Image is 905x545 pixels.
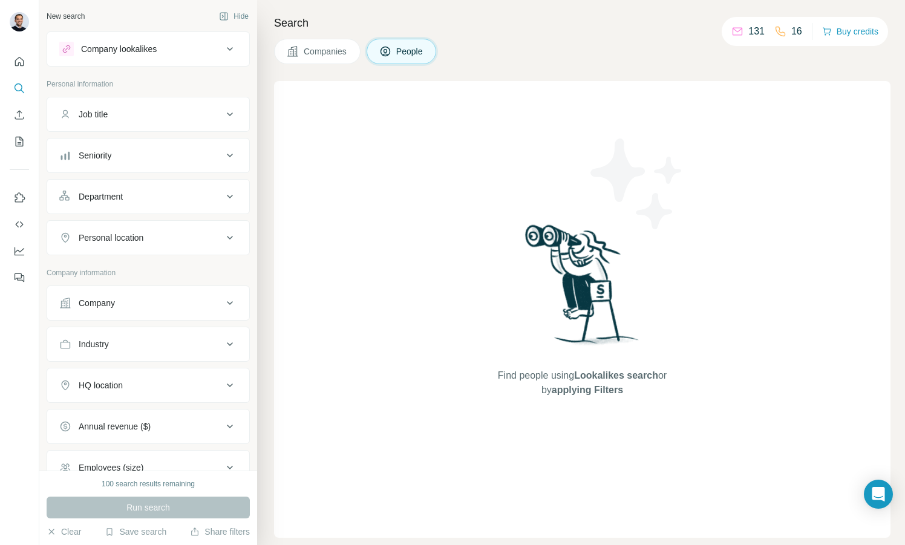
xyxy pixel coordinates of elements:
[10,187,29,209] button: Use Surfe on LinkedIn
[211,7,257,25] button: Hide
[520,221,645,356] img: Surfe Illustration - Woman searching with binoculars
[47,100,249,129] button: Job title
[10,51,29,73] button: Quick start
[10,240,29,262] button: Dashboard
[748,24,765,39] p: 131
[10,77,29,99] button: Search
[79,420,151,432] div: Annual revenue ($)
[47,267,250,278] p: Company information
[864,480,893,509] div: Open Intercom Messenger
[79,462,143,474] div: Employees (size)
[10,131,29,152] button: My lists
[47,526,81,538] button: Clear
[583,129,691,238] img: Surfe Illustration - Stars
[47,182,249,211] button: Department
[822,23,878,40] button: Buy credits
[274,15,890,31] h4: Search
[47,330,249,359] button: Industry
[79,191,123,203] div: Department
[102,478,195,489] div: 100 search results remaining
[190,526,250,538] button: Share filters
[47,412,249,441] button: Annual revenue ($)
[47,223,249,252] button: Personal location
[79,379,123,391] div: HQ location
[574,370,658,380] span: Lookalikes search
[485,368,679,397] span: Find people using or by
[81,43,157,55] div: Company lookalikes
[10,214,29,235] button: Use Surfe API
[47,453,249,482] button: Employees (size)
[79,338,109,350] div: Industry
[47,34,249,64] button: Company lookalikes
[47,371,249,400] button: HQ location
[47,289,249,318] button: Company
[79,297,115,309] div: Company
[79,232,143,244] div: Personal location
[79,149,111,162] div: Seniority
[10,104,29,126] button: Enrich CSV
[304,45,348,57] span: Companies
[47,79,250,90] p: Personal information
[10,267,29,289] button: Feedback
[396,45,424,57] span: People
[47,11,85,22] div: New search
[47,141,249,170] button: Seniority
[791,24,802,39] p: 16
[552,385,623,395] span: applying Filters
[10,12,29,31] img: Avatar
[105,526,166,538] button: Save search
[79,108,108,120] div: Job title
